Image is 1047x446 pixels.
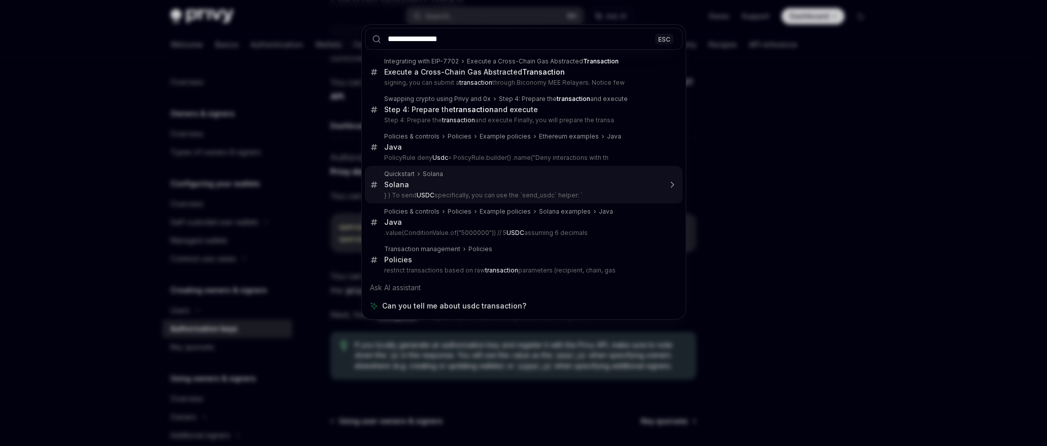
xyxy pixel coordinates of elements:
div: Java [599,208,613,216]
div: Policies & controls [384,132,440,141]
div: Example policies [480,132,531,141]
div: ESC [655,33,673,44]
span: Can you tell me about usdc transaction? [382,301,526,311]
div: Swapping crypto using Privy and 0x [384,95,491,103]
div: Step 4: Prepare the and execute [499,95,628,103]
div: Ethereum examples [539,132,599,141]
b: Transaction [583,57,619,65]
b: transaction [442,116,475,124]
b: transaction [459,79,492,86]
div: Java [384,218,402,227]
div: Policies [384,255,412,264]
div: Policies [468,245,492,253]
div: Java [607,132,621,141]
b: USDC [417,191,434,199]
p: Step 4: Prepare the and execute Finally, you will prepare the transa [384,116,661,124]
div: Policies [448,208,471,216]
p: PolicyRule deny = PolicyRule.builder() .name("Deny interactions with th [384,154,661,162]
div: Step 4: Prepare the and execute [384,105,538,114]
div: Policies & controls [384,208,440,216]
p: .value(ConditionValue.of("5000000")) // 5 assuming 6 decimals [384,229,661,237]
p: signing, you can submit a through Biconomy MEE Relayers. Notice few [384,79,661,87]
b: Transaction [522,67,565,76]
div: Example policies [480,208,531,216]
div: Transaction management [384,245,460,253]
div: Quickstart [384,170,415,178]
div: Execute a Cross-Chain Gas Abstracted [384,67,565,77]
div: Ask AI assistant [365,279,683,297]
b: Usdc [432,154,448,161]
b: transaction [557,95,590,102]
b: USDC [506,229,524,236]
p: restrict transactions based on raw parameters (recipient, chain, gas [384,266,661,275]
div: Solana [423,170,443,178]
div: Java [384,143,402,152]
div: Solana examples [539,208,591,216]
b: transaction [453,105,494,114]
div: Integrating with EIP-7702 [384,57,459,65]
b: transaction [485,266,518,274]
div: Solana [384,180,409,189]
p: } ) To send specifically, you can use the `send_usdc` helper: ` [384,191,661,199]
div: Execute a Cross-Chain Gas Abstracted [467,57,619,65]
div: Policies [448,132,471,141]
